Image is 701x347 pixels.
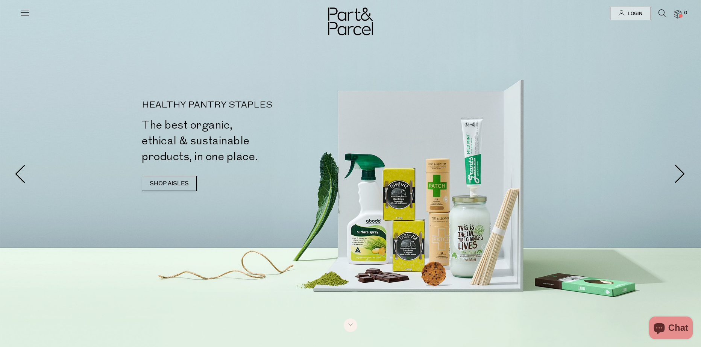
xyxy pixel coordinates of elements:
[328,8,373,35] img: Part&Parcel
[626,11,642,17] span: Login
[610,7,651,20] a: Login
[142,176,197,191] a: SHOP AISLES
[647,317,695,341] inbox-online-store-chat: Shopify online store chat
[674,10,681,18] a: 0
[142,101,354,110] p: HEALTHY PANTRY STAPLES
[682,10,689,17] span: 0
[142,117,354,165] h2: The best organic, ethical & sustainable products, in one place.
